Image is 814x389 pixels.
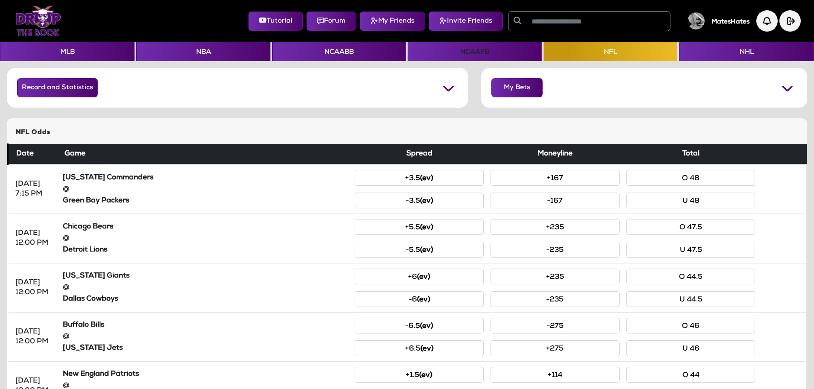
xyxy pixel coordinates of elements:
button: +1.5(ev) [355,367,484,383]
button: -6.5(ev) [355,318,484,333]
button: Forum [306,12,356,31]
button: -6(ev) [355,291,484,307]
strong: Dallas Cowboys [63,295,118,303]
h5: NFL Odds [16,129,798,137]
button: +3.5(ev) [355,170,484,186]
button: +114 [491,367,620,383]
button: -275 [491,318,620,333]
button: O 46 [626,318,755,333]
button: O 48 [626,170,755,186]
small: (ev) [420,323,433,330]
strong: [US_STATE] Commanders [63,174,153,181]
div: [DATE] 12:00 PM [15,278,53,298]
div: [DATE] 12:00 PM [15,228,53,248]
div: @ [63,184,348,194]
div: @ [63,332,348,342]
button: NCAABB [272,42,406,61]
img: User [688,12,705,29]
button: NHL [679,42,814,61]
strong: Green Bay Packers [63,197,129,205]
button: +235 [491,219,620,235]
div: @ [63,283,348,292]
button: U 48 [626,193,755,208]
strong: [US_STATE] Jets [63,345,123,352]
strong: Buffalo Bills [63,322,104,329]
strong: New England Patriots [63,371,139,378]
img: Logo [15,6,61,36]
h5: MatesHates [711,18,749,26]
button: Invite Friends [429,12,503,31]
small: (ev) [420,224,433,231]
button: Record and Statistics [17,78,98,97]
button: -235 [491,242,620,257]
img: Notification [756,10,778,32]
small: (ev) [417,296,430,304]
button: U 44.5 [626,291,755,307]
small: (ev) [417,274,430,281]
th: Total [623,144,759,165]
button: NFL [544,42,677,61]
button: O 44 [626,367,755,383]
strong: Detroit Lions [63,246,107,254]
div: [DATE] 12:00 PM [15,327,53,347]
th: Spread [351,144,487,165]
button: O 47.5 [626,219,755,235]
button: O 44.5 [626,269,755,284]
button: -167 [491,193,620,208]
button: +6(ev) [355,269,484,284]
small: (ev) [420,247,433,254]
small: (ev) [420,345,434,353]
strong: Chicago Bears [63,223,113,231]
small: (ev) [420,175,433,182]
button: +167 [491,170,620,186]
button: My Bets [491,78,543,97]
button: U 47.5 [626,242,755,257]
th: Moneyline [487,144,623,165]
button: -235 [491,291,620,307]
button: NBA [136,42,270,61]
button: Tutorial [248,12,303,31]
div: [DATE] 7:15 PM [15,179,53,199]
strong: [US_STATE] Giants [63,272,129,280]
button: +275 [491,340,620,356]
button: My Friends [360,12,425,31]
div: @ [63,234,348,243]
th: Game [59,144,352,165]
button: +235 [491,269,620,284]
button: +6.5(ev) [355,340,484,356]
button: U 46 [626,340,755,356]
button: +5.5(ev) [355,219,484,235]
small: (ev) [420,198,433,205]
button: -5.5(ev) [355,242,484,257]
th: Date [8,144,59,165]
button: NCAAFB [408,42,541,61]
button: -3.5(ev) [355,193,484,208]
small: (ev) [419,372,432,379]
